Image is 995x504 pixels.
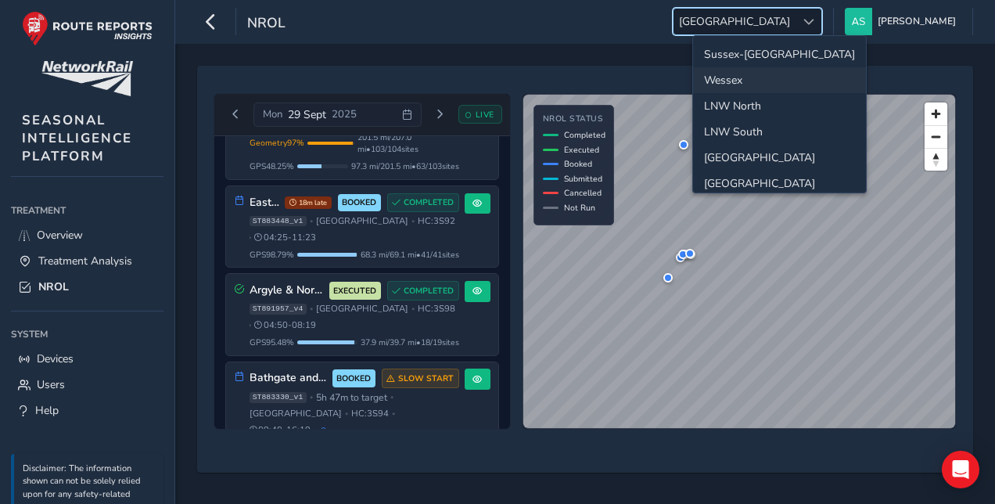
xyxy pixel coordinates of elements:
span: 29 Sept [288,107,326,122]
span: [GEOGRAPHIC_DATA] [674,9,796,34]
span: 68.3 mi / 69.1 mi • 41 / 41 sites [361,249,459,261]
span: LIVE [476,109,494,121]
span: COMPLETED [404,196,454,209]
li: Sussex-Kent [693,41,866,67]
span: BOOKED [342,196,376,209]
canvas: Map [523,95,956,429]
span: 09:40 - 16:19 [250,424,311,436]
span: • [392,409,395,418]
span: HC: 3S92 [418,215,455,227]
span: 5h 47m to target [316,391,387,404]
span: 97.3 mi / 201.5 mi • 63 / 103 sites [351,160,459,172]
a: Treatment Analysis [11,248,163,274]
span: ST883448_v1 [250,216,307,227]
span: [GEOGRAPHIC_DATA] [316,303,408,315]
span: • [248,321,251,329]
span: Treatment Analysis [38,254,132,268]
button: Zoom out [925,125,947,148]
span: COMPLETED [404,285,454,297]
a: Users [11,372,163,398]
h3: Argyle & North Electrics - 3S98 AM [250,284,324,297]
li: Wessex [693,67,866,93]
span: • [310,393,313,401]
li: LNW South [693,119,866,145]
span: EXECUTED [333,285,376,297]
span: SEASONAL INTELLIGENCE PLATFORM [22,111,132,165]
span: 18m late [285,196,332,209]
span: [GEOGRAPHIC_DATA] [250,408,342,419]
span: ST891957_v4 [250,304,307,315]
span: • [345,409,348,418]
span: NROL [38,279,69,294]
button: Previous day [223,105,249,124]
img: diamond-layout [845,8,872,35]
span: NROL [247,13,286,35]
span: Not Run [564,202,595,214]
span: • [310,304,313,313]
span: Overview [37,228,83,243]
span: • [310,217,313,225]
span: ST883330_v1 [250,392,307,403]
span: 2025 [332,107,357,121]
li: Wales [693,171,866,196]
a: Help [11,398,163,423]
span: GPS 48.25 % [250,160,294,172]
span: SLOW START [398,373,454,385]
span: 201.5 mi / 207.0 mi • 103 / 104 sites [357,131,459,155]
span: • [411,217,415,225]
span: 04:25 - 11:23 [254,232,316,243]
span: BOOKED [336,373,371,385]
a: Overview [11,222,163,248]
span: Help [35,403,59,418]
span: 37.9 mi / 39.7 mi • 18 / 19 sites [361,337,459,348]
span: • [390,393,393,401]
a: Devices [11,346,163,372]
span: GPS 98.79 % [250,249,294,261]
span: Geometry 97 % [250,137,304,149]
span: HC: 3S94 [351,408,389,419]
button: [PERSON_NAME] [845,8,961,35]
span: [PERSON_NAME] [878,8,956,35]
span: Cancelled [564,187,602,199]
img: rr logo [22,11,153,46]
span: Devices [37,351,74,366]
h3: Bathgate and [PERSON_NAME] [250,372,327,385]
span: 04:50 - 08:19 [254,319,316,331]
div: Treatment [11,199,163,222]
button: Next day [427,105,453,124]
span: • [248,233,251,242]
span: GPS 95.48 % [250,337,294,348]
span: [GEOGRAPHIC_DATA] [316,215,408,227]
div: Open Intercom Messenger [942,451,979,488]
li: North and East [693,145,866,171]
a: NROL [11,274,163,300]
span: HC: 3S98 [418,303,455,315]
span: Booked [564,158,592,170]
span: Mon [263,107,282,121]
div: System [11,322,163,346]
button: Zoom in [925,103,947,125]
h4: NROL Status [543,114,605,124]
img: customer logo [41,61,133,96]
span: Executed [564,144,599,156]
span: Users [37,377,65,392]
li: LNW North [693,93,866,119]
span: • [411,304,415,313]
span: Completed [564,129,605,141]
button: Reset bearing to north [925,148,947,171]
span: Submitted [564,173,602,185]
h3: East Kilbride and [GEOGRAPHIC_DATA] [250,196,279,210]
